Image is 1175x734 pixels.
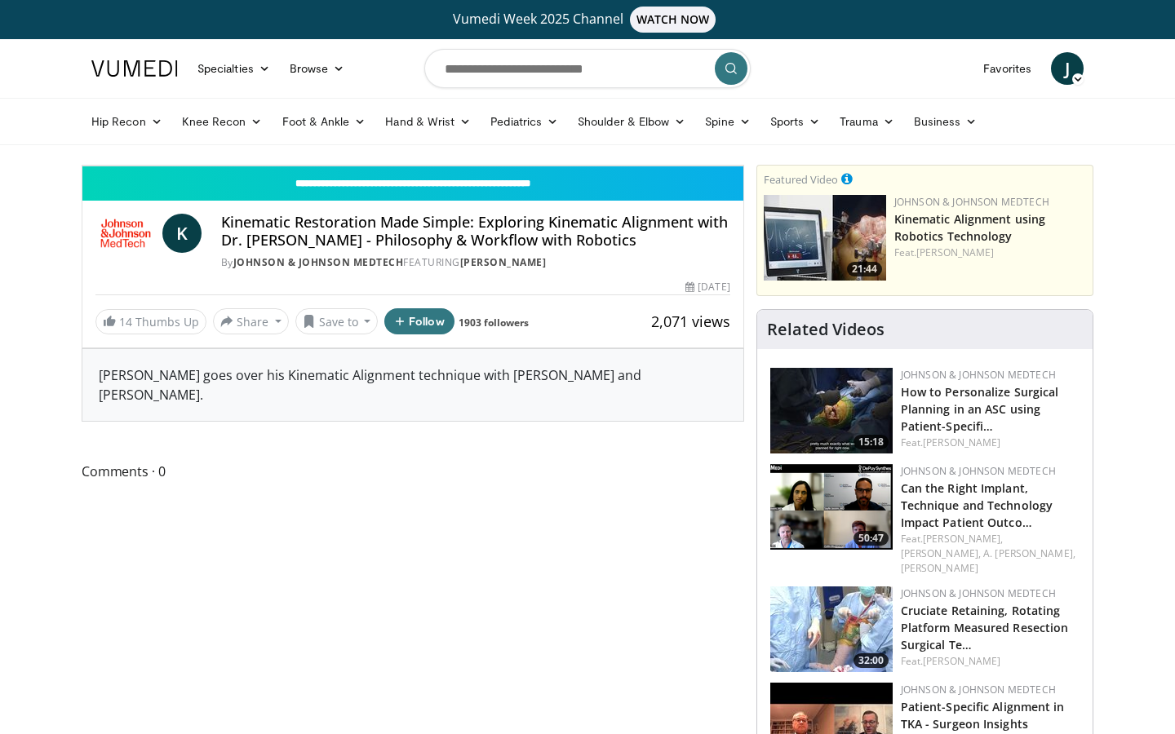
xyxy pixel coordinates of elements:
small: Featured Video [764,172,838,187]
button: Follow [384,308,454,334]
a: Shoulder & Elbow [568,105,695,138]
img: Johnson & Johnson MedTech [95,214,156,253]
a: [PERSON_NAME] [923,436,1000,449]
a: 15:18 [770,368,893,453]
a: Johnson & Johnson MedTech [901,586,1056,600]
a: 32:00 [770,586,893,672]
a: 14 Thumbs Up [95,309,206,334]
button: Share [213,308,289,334]
a: K [162,214,202,253]
a: Spine [695,105,760,138]
a: Can the Right Implant, Technique and Technology Impact Patient Outco… [901,480,1053,530]
img: b5400aea-374e-4711-be01-d494341b958b.png.150x105_q85_crop-smart_upscale.png [770,464,893,550]
a: Specialties [188,52,280,85]
span: 32:00 [854,653,889,668]
a: Hip Recon [82,105,172,138]
div: Feat. [894,245,1086,260]
div: Feat. [901,654,1080,669]
a: Favorites [973,52,1041,85]
img: 85482610-0380-4aae-aa4a-4a9be0c1a4f1.150x105_q85_crop-smart_upscale.jpg [764,195,886,281]
a: Browse [280,52,355,85]
span: 50:47 [854,531,889,546]
a: Johnson & Johnson MedTech [901,464,1056,478]
a: Hand & Wrist [375,105,481,138]
a: Cruciate Retaining, Rotating Platform Measured Resection Surgical Te… [901,603,1069,652]
a: Pediatrics [481,105,568,138]
h4: Kinematic Restoration Made Simple: Exploring Kinematic Alignment with Dr. [PERSON_NAME] - Philoso... [221,214,730,249]
span: 21:44 [847,262,882,276]
a: [PERSON_NAME], [901,546,981,560]
a: Knee Recon [172,105,273,138]
img: VuMedi Logo [91,60,178,77]
a: A. [PERSON_NAME], [983,546,1075,560]
a: [PERSON_NAME], [923,532,1003,546]
a: 21:44 [764,195,886,281]
a: Johnson & Johnson MedTech [894,195,1049,209]
button: Save to [295,308,379,334]
a: 50:47 [770,464,893,550]
a: Foot & Ankle [273,105,376,138]
a: Vumedi Week 2025 ChannelWATCH NOW [94,7,1081,33]
a: [PERSON_NAME] [923,654,1000,668]
div: Feat. [901,436,1080,450]
a: Kinematic Alignment using Robotics Technology [894,211,1046,244]
a: Johnson & Johnson MedTech [901,683,1056,696]
span: 2,071 views [651,312,730,331]
span: Comments 0 [82,461,744,482]
div: By FEATURING [221,255,730,270]
input: Search topics, interventions [424,49,751,88]
a: Patient-Specific Alignment in TKA - Surgeon Insights [901,699,1065,732]
div: [DATE] [685,280,729,294]
img: f0e07374-00cf-42d7-9316-c92f04c59ece.150x105_q85_crop-smart_upscale.jpg [770,586,893,672]
a: Sports [760,105,831,138]
a: [PERSON_NAME] [460,255,547,269]
div: [PERSON_NAME] goes over his Kinematic Alignment technique with [PERSON_NAME] and [PERSON_NAME]. [82,349,743,421]
div: Feat. [901,532,1080,576]
h4: Related Videos [767,320,885,339]
a: [PERSON_NAME] [901,561,978,575]
a: [PERSON_NAME] [916,245,994,259]
span: 14 [119,314,132,329]
a: Johnson & Johnson MedTech [901,368,1056,382]
span: WATCH NOW [630,7,716,33]
a: How to Personalize Surgical Planning in an ASC using Patient-Specifi… [901,384,1059,434]
a: J [1051,52,1084,85]
a: Trauma [830,105,904,138]
span: 15:18 [854,435,889,449]
a: Business [904,105,987,138]
img: 472a121b-35d4-4ec2-8229-75e8a36cd89a.150x105_q85_crop-smart_upscale.jpg [770,368,893,453]
a: Johnson & Johnson MedTech [233,255,404,269]
a: 1903 followers [459,316,529,329]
